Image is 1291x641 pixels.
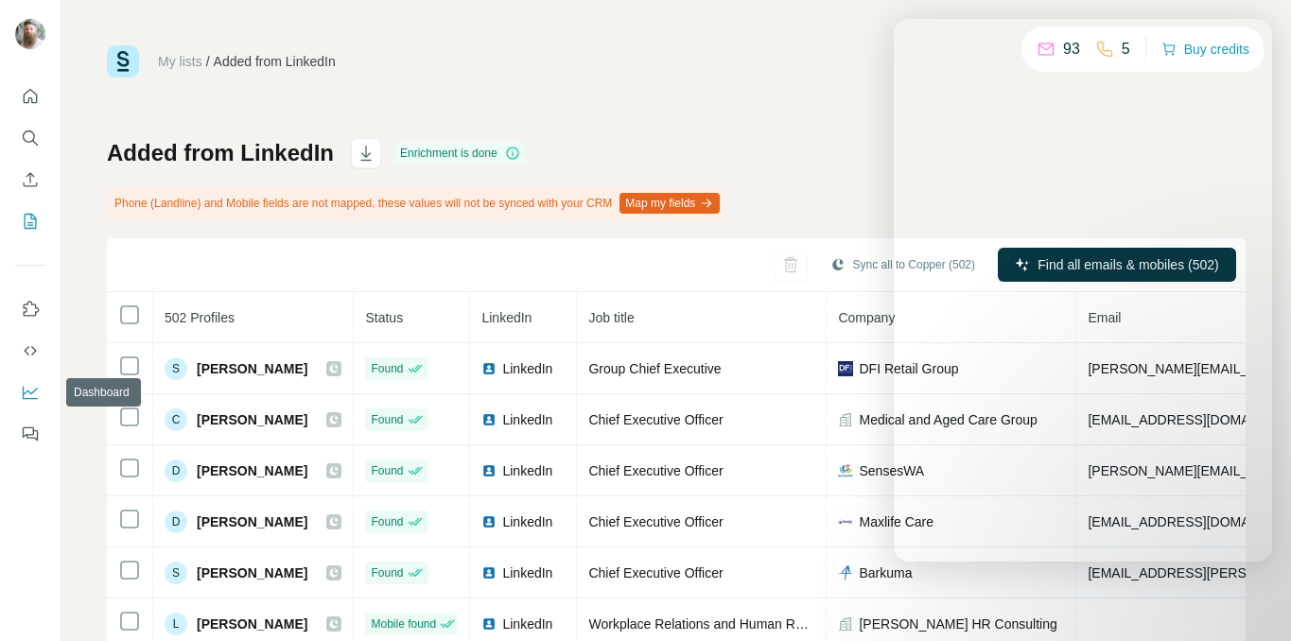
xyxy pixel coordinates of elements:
[817,251,988,279] button: Sync all to Copper (502)
[214,52,336,71] div: Added from LinkedIn
[371,360,403,377] span: Found
[107,45,139,78] img: Surfe Logo
[588,463,723,478] span: Chief Executive Officer
[588,616,925,632] span: Workplace Relations and Human Resources Professional
[588,310,634,325] span: Job title
[502,563,552,582] span: LinkedIn
[619,193,720,214] button: Map my fields
[838,514,853,529] img: company-logo
[588,361,721,376] span: Group Chief Executive
[15,292,45,326] button: Use Surfe on LinkedIn
[15,417,45,451] button: Feedback
[197,410,307,429] span: [PERSON_NAME]
[165,357,187,380] div: S
[165,562,187,584] div: S
[838,310,895,325] span: Company
[502,461,552,480] span: LinkedIn
[107,187,724,219] div: Phone (Landline) and Mobile fields are not mapped, these values will not be synced with your CRM
[15,19,45,49] img: Avatar
[502,512,552,531] span: LinkedIn
[371,411,403,428] span: Found
[481,463,497,478] img: LinkedIn logo
[15,79,45,113] button: Quick start
[365,310,403,325] span: Status
[502,359,552,378] span: LinkedIn
[859,512,933,531] span: Maxlife Care
[838,463,853,478] img: company-logo
[206,52,210,71] li: /
[481,361,497,376] img: LinkedIn logo
[859,359,958,378] span: DFI Retail Group
[165,408,187,431] div: C
[481,412,497,427] img: LinkedIn logo
[15,121,45,155] button: Search
[894,19,1272,562] iframe: Intercom live chat
[838,565,853,580] img: company-logo
[588,412,723,427] span: Chief Executive Officer
[165,310,235,325] span: 502 Profiles
[15,163,45,197] button: Enrich CSV
[859,615,1056,633] span: [PERSON_NAME] HR Consulting
[158,54,202,69] a: My lists
[481,565,497,580] img: LinkedIn logo
[1227,577,1272,622] iframe: Intercom live chat
[197,512,307,531] span: [PERSON_NAME]
[165,511,187,533] div: D
[502,410,552,429] span: LinkedIn
[197,615,307,633] span: [PERSON_NAME]
[371,462,403,479] span: Found
[481,310,532,325] span: LinkedIn
[165,459,187,482] div: D
[15,375,45,409] button: Dashboard
[371,564,403,581] span: Found
[859,410,1037,429] span: Medical and Aged Care Group
[859,461,924,480] span: SensesWA
[197,461,307,480] span: [PERSON_NAME]
[107,138,334,168] h1: Added from LinkedIn
[859,563,912,582] span: Barkuma
[371,615,436,632] span: Mobile found
[394,142,526,165] div: Enrichment is done
[197,359,307,378] span: [PERSON_NAME]
[838,361,853,376] img: company-logo
[15,204,45,238] button: My lists
[588,565,723,580] span: Chief Executive Officer
[502,615,552,633] span: LinkedIn
[481,616,497,632] img: LinkedIn logo
[197,563,307,582] span: [PERSON_NAME]
[165,613,187,635] div: L
[371,513,403,530] span: Found
[15,334,45,368] button: Use Surfe API
[481,514,497,529] img: LinkedIn logo
[588,514,723,529] span: Chief Executive Officer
